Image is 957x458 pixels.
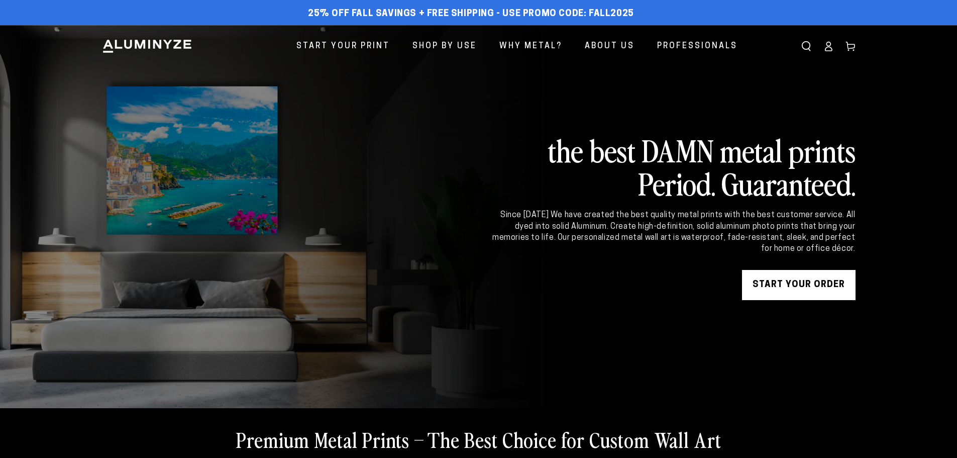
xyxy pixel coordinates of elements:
[289,33,397,60] a: Start Your Print
[296,39,390,54] span: Start Your Print
[405,33,484,60] a: Shop By Use
[585,39,634,54] span: About Us
[308,9,634,20] span: 25% off FALL Savings + Free Shipping - Use Promo Code: FALL2025
[491,210,856,255] div: Since [DATE] We have created the best quality metal prints with the best customer service. All dy...
[412,39,477,54] span: Shop By Use
[577,33,642,60] a: About Us
[102,39,192,54] img: Aluminyze
[499,39,562,54] span: Why Metal?
[742,270,856,300] a: START YOUR Order
[236,426,721,452] h2: Premium Metal Prints – The Best Choice for Custom Wall Art
[491,133,856,200] h2: the best DAMN metal prints Period. Guaranteed.
[795,35,817,57] summary: Search our site
[657,39,737,54] span: Professionals
[492,33,570,60] a: Why Metal?
[650,33,745,60] a: Professionals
